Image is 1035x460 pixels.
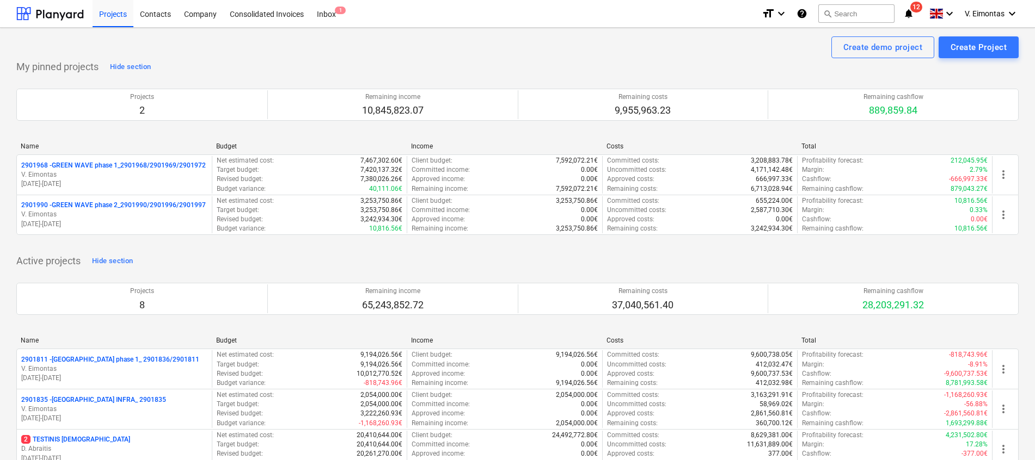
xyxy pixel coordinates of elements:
p: Profitability forecast : [802,350,863,359]
div: Budget [216,142,403,150]
p: 2901811 - [GEOGRAPHIC_DATA] phase 1_ 2901836/2901811 [21,355,199,364]
p: Cashflow : [802,369,831,378]
span: 2 [21,435,30,444]
p: 0.00€ [581,360,598,369]
p: Net estimated cost : [217,431,274,440]
p: Revised budget : [217,215,263,224]
p: 3,253,750.86€ [556,196,598,206]
p: Revised budget : [217,369,263,378]
p: 3,253,750.86€ [360,206,402,215]
p: Approved costs : [607,449,654,458]
p: 58,969.02€ [760,400,793,409]
p: Revised budget : [217,175,263,184]
p: Remaining income [362,287,424,296]
p: Cashflow : [802,215,831,224]
p: Uncommitted costs : [607,165,666,175]
p: V. Eimontas [21,405,207,414]
p: -1,168,260.93€ [944,390,988,400]
p: 3,208,883.78€ [751,156,793,165]
p: 3,242,934.30€ [360,215,402,224]
button: Create demo project [831,36,934,58]
p: 20,410,644.00€ [357,440,402,449]
p: Target budget : [217,165,259,175]
p: -9,600,737.53€ [944,369,988,378]
div: Create demo project [843,40,922,54]
p: 412,032.98€ [756,378,793,388]
div: Hide section [92,255,133,268]
div: Total [801,337,988,344]
p: 3,253,750.86€ [556,224,598,233]
p: Committed costs : [607,390,659,400]
p: 2 [130,104,154,117]
p: Active projects [16,254,81,268]
p: Approved costs : [607,369,654,378]
p: 666,997.33€ [756,175,793,184]
p: 3,163,291.91€ [751,390,793,400]
p: 9,600,738.05€ [751,350,793,359]
p: 0.00€ [776,215,793,224]
p: V. Eimontas [21,210,207,219]
p: 2901835 - [GEOGRAPHIC_DATA] INFRA_ 2901835 [21,395,166,405]
p: Margin : [802,440,824,449]
p: Remaining costs [615,92,671,102]
p: Budget variance : [217,224,266,233]
p: 9,194,026.56€ [360,360,402,369]
p: Client budget : [412,350,452,359]
p: Client budget : [412,196,452,206]
p: 17.28% [966,440,988,449]
p: 0.33% [970,206,988,215]
p: 3,253,750.86€ [360,196,402,206]
p: Target budget : [217,206,259,215]
p: 889,859.84 [863,104,923,117]
p: Remaining cashflow : [802,184,863,194]
p: 655,224.00€ [756,196,793,206]
p: Remaining income : [412,419,468,428]
p: Remaining cashflow [862,287,924,296]
p: 9,600,737.53€ [751,369,793,378]
p: 10,816.56€ [954,224,988,233]
p: Margin : [802,165,824,175]
p: 8,781,993.58€ [946,378,988,388]
p: Approved income : [412,215,465,224]
p: 20,410,644.00€ [357,431,402,440]
p: Remaining costs : [607,419,658,428]
p: 7,592,072.21€ [556,156,598,165]
p: Approved income : [412,369,465,378]
p: 37,040,561.40 [612,299,673,312]
p: 28,203,291.32 [862,299,924,312]
p: Remaining costs [612,287,673,296]
p: 2.79% [970,165,988,175]
p: 10,816.56€ [954,196,988,206]
p: Remaining income : [412,378,468,388]
div: Budget [216,337,403,344]
p: -818,743.96€ [949,350,988,359]
p: V. Eimontas [21,364,207,374]
p: 412,032.47€ [756,360,793,369]
p: -56.88% [964,400,988,409]
p: Committed costs : [607,431,659,440]
p: 4,231,502.80€ [946,431,988,440]
div: 2901811 -[GEOGRAPHIC_DATA] phase 1_ 2901836/2901811V. Eimontas[DATE]-[DATE] [21,355,207,383]
p: 3,222,260.93€ [360,409,402,418]
p: Client budget : [412,390,452,400]
p: Committed income : [412,206,470,215]
p: Cashflow : [802,409,831,418]
p: 4,171,142.48€ [751,165,793,175]
p: 20,261,270.00€ [357,449,402,458]
p: 0.00€ [581,215,598,224]
p: [DATE] - [DATE] [21,179,207,189]
p: Approved income : [412,409,465,418]
div: 2901835 -[GEOGRAPHIC_DATA] INFRA_ 2901835V. Eimontas[DATE]-[DATE] [21,395,207,423]
p: Uncommitted costs : [607,440,666,449]
p: 377.00€ [768,449,793,458]
p: Revised budget : [217,449,263,458]
p: Client budget : [412,431,452,440]
p: Cashflow : [802,175,831,184]
p: 65,243,852.72 [362,299,424,312]
p: Remaining costs : [607,224,658,233]
p: Revised budget : [217,409,263,418]
p: Approved costs : [607,409,654,418]
div: Costs [607,142,793,150]
p: -1,168,260.93€ [359,419,402,428]
p: Committed costs : [607,196,659,206]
